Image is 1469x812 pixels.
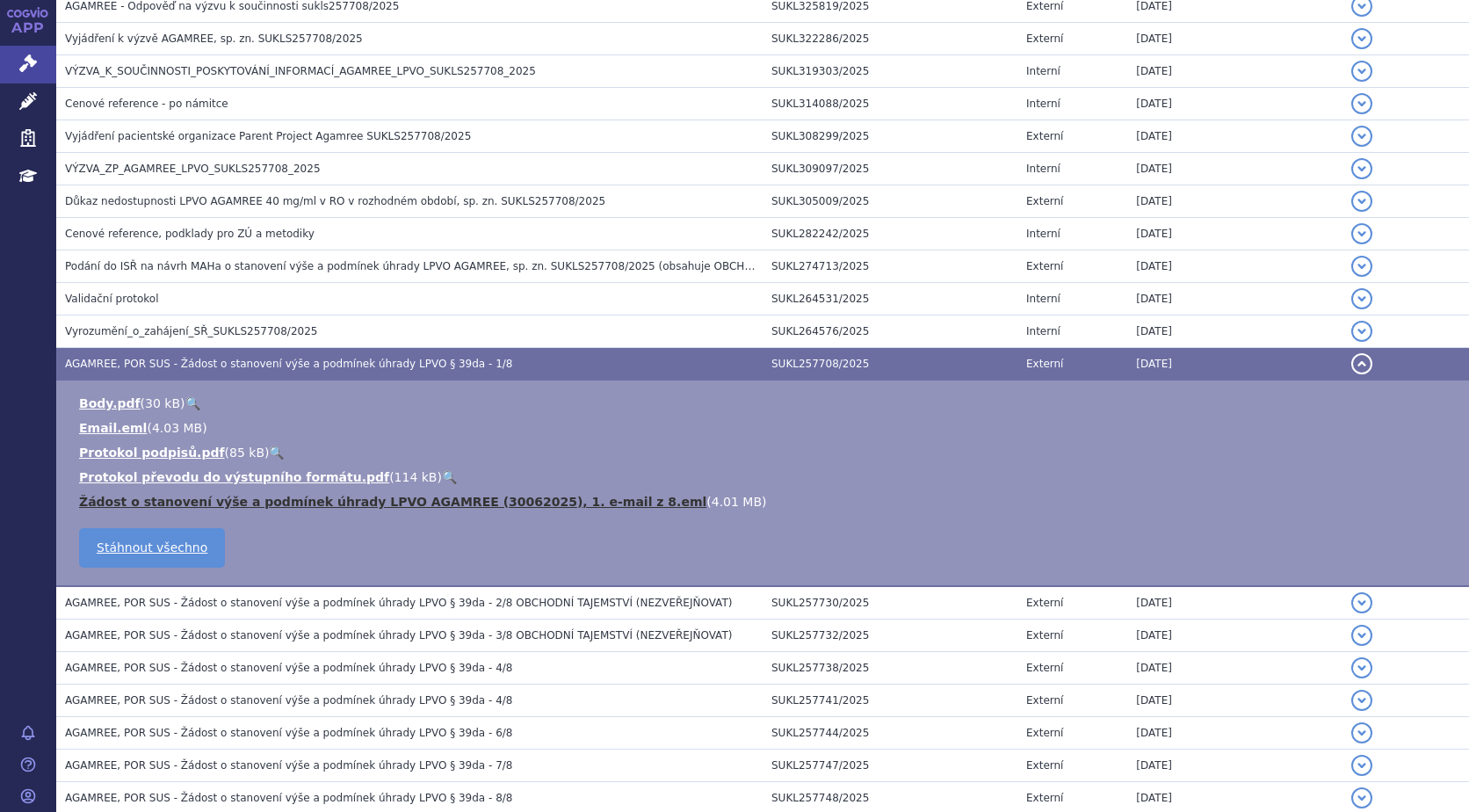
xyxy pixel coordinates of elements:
button: detail [1351,755,1372,776]
li: ( ) [79,468,1451,486]
span: 4.01 MB [712,495,762,509]
span: Vyrozumění_o_zahájení_SŘ_SUKLS257708/2025 [65,325,317,337]
a: 🔍 [442,470,457,484]
button: detail [1351,126,1372,147]
span: 114 kB [394,470,438,484]
td: SUKL322286/2025 [763,23,1017,55]
span: Externí [1026,358,1063,370]
td: SUKL309097/2025 [763,153,1017,185]
span: Podání do ISŘ na návrh MAHa o stanovení výše a podmínek úhrady LPVO AGAMREE, sp. zn. SUKLS257708/... [65,260,988,272]
button: detail [1351,223,1372,244]
td: SUKL305009/2025 [763,185,1017,218]
span: Interní [1026,98,1060,110]
td: [DATE] [1127,685,1342,717]
span: Externí [1026,727,1063,739]
button: detail [1351,256,1372,277]
a: 🔍 [185,396,200,410]
span: 85 kB [229,446,264,460]
span: Externí [1026,629,1063,642]
span: Vyjádření pacientské organizace Parent Project Agamree SUKLS257708/2025 [65,130,471,142]
a: Žádost o stanovení výše a podmínek úhrady LPVO AGAMREE (30062025), 1. e-mail z 8.eml [79,495,706,509]
li: ( ) [79,395,1451,412]
li: ( ) [79,444,1451,461]
span: Interní [1026,163,1060,175]
td: [DATE] [1127,348,1342,381]
span: Cenové reference, podklady pro ZÚ a metodiky [65,228,315,240]
button: detail [1351,93,1372,114]
span: AGAMREE, POR SUS - Žádost o stanovení výše a podmínek úhrady LPVO § 39da - 7/8 [65,759,512,772]
td: SUKL264531/2025 [763,283,1017,315]
button: detail [1351,690,1372,711]
span: Důkaz nedostupnosti LPVO AGAMREE 40 mg/ml v RO v rozhodném období, sp. zn. SUKLS257708/2025 [65,195,605,207]
span: AGAMREE, POR SUS - Žádost o stanovení výše a podmínek úhrady LPVO § 39da - 1/8 [65,358,512,370]
td: SUKL257730/2025 [763,586,1017,620]
span: Externí [1026,33,1063,45]
td: SUKL257747/2025 [763,750,1017,782]
td: [DATE] [1127,283,1342,315]
td: [DATE] [1127,120,1342,153]
button: detail [1351,158,1372,179]
td: [DATE] [1127,55,1342,88]
td: SUKL319303/2025 [763,55,1017,88]
td: [DATE] [1127,185,1342,218]
span: VÝZVA_ZP_AGAMREE_LPVO_SUKLS257708_2025 [65,163,321,175]
span: AGAMREE, POR SUS - Žádost o stanovení výše a podmínek úhrady LPVO § 39da - 4/8 [65,662,512,674]
button: detail [1351,592,1372,613]
button: detail [1351,288,1372,309]
span: AGAMREE, POR SUS - Žádost o stanovení výše a podmínek úhrady LPVO § 39da - 6/8 [65,727,512,739]
span: 4.03 MB [152,421,202,435]
a: Protokol podpisů.pdf [79,446,225,460]
a: Protokol převodu do výstupního formátu.pdf [79,470,389,484]
td: SUKL308299/2025 [763,120,1017,153]
span: Interní [1026,65,1060,77]
td: [DATE] [1127,652,1342,685]
button: detail [1351,657,1372,678]
span: VÝZVA_K_SOUČINNOSTI_POSKYTOVÁNÍ_INFORMACÍ_AGAMREE_LPVO_SUKLS257708_2025 [65,65,536,77]
span: Externí [1026,694,1063,707]
span: Externí [1026,260,1063,272]
td: [DATE] [1127,153,1342,185]
td: SUKL257738/2025 [763,652,1017,685]
button: detail [1351,787,1372,808]
a: Stáhnout všechno [79,528,225,568]
span: Interní [1026,325,1060,337]
td: SUKL257732/2025 [763,620,1017,652]
td: [DATE] [1127,717,1342,750]
td: [DATE] [1127,620,1342,652]
span: Cenové reference - po námitce [65,98,228,110]
button: detail [1351,61,1372,82]
span: AGAMREE, POR SUS - Žádost o stanovení výše a podmínek úhrady LPVO § 39da - 4/8 [65,694,512,707]
td: SUKL282242/2025 [763,218,1017,250]
span: Interní [1026,293,1060,305]
td: [DATE] [1127,23,1342,55]
span: Interní [1026,228,1060,240]
span: Externí [1026,662,1063,674]
a: Body.pdf [79,396,141,410]
li: ( ) [79,419,1451,437]
span: Externí [1026,130,1063,142]
span: Externí [1026,759,1063,772]
td: [DATE] [1127,750,1342,782]
span: AGAMREE, POR SUS - Žádost o stanovení výše a podmínek úhrady LPVO § 39da - 2/8 OBCHODNÍ TAJEMSTVÍ... [65,597,732,609]
span: Externí [1026,792,1063,804]
span: Vyjádření k výzvě AGAMREE, sp. zn. SUKLS257708/2025 [65,33,363,45]
span: AGAMREE, POR SUS - Žádost o stanovení výše a podmínek úhrady LPVO § 39da - 3/8 OBCHODNÍ TAJEMSTVÍ... [65,629,732,642]
button: detail [1351,353,1372,374]
button: detail [1351,722,1372,743]
td: SUKL257708/2025 [763,348,1017,381]
td: SUKL257741/2025 [763,685,1017,717]
td: SUKL314088/2025 [763,88,1017,120]
td: [DATE] [1127,586,1342,620]
td: SUKL274713/2025 [763,250,1017,283]
td: SUKL257744/2025 [763,717,1017,750]
td: [DATE] [1127,315,1342,348]
a: Email.eml [79,421,147,435]
li: ( ) [79,493,1451,511]
span: Externí [1026,597,1063,609]
a: 🔍 [269,446,284,460]
button: detail [1351,625,1372,646]
button: detail [1351,28,1372,49]
td: [DATE] [1127,250,1342,283]
td: [DATE] [1127,218,1342,250]
span: Validační protokol [65,293,159,305]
